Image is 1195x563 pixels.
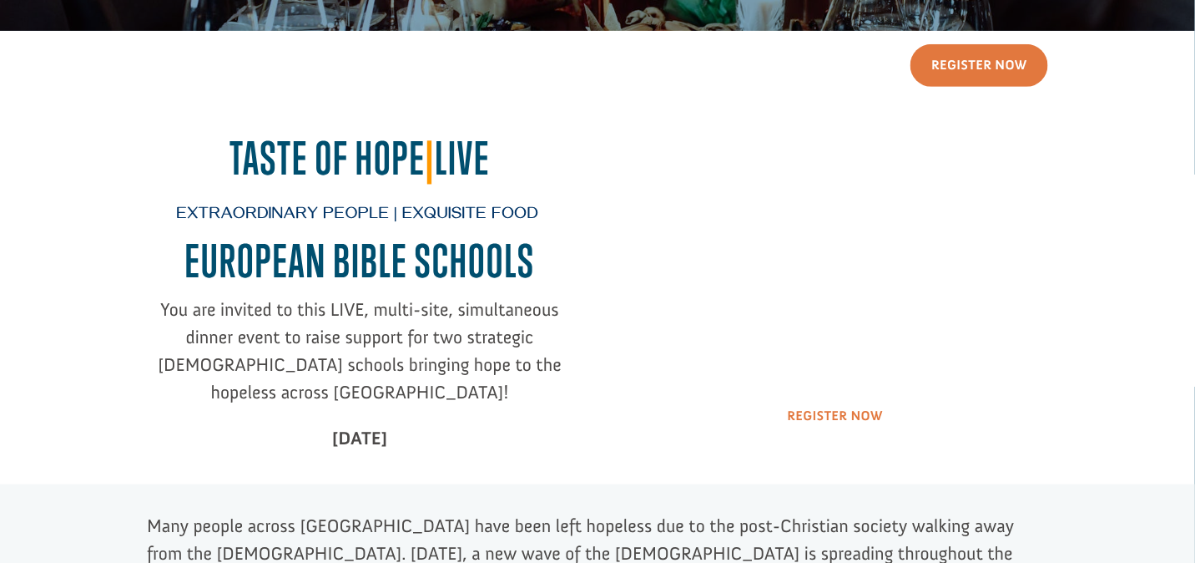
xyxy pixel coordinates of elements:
h2: Taste of Hope Live [147,132,572,193]
strong: [DATE] [332,427,387,449]
img: emoji thumbsUp [122,35,135,48]
span: | [426,131,435,185]
span: You are invited to this LIVE, multi-site, simultaneous dinner event to raise support for two stra... [158,298,562,403]
div: to [30,52,229,63]
span: Extraordinary People | Exquisite Food [176,205,538,226]
strong: Builders International [39,51,141,63]
div: [PERSON_NAME] &Faith G. donated $100 [30,17,229,50]
a: Register Now [910,44,1048,87]
button: Donate [236,33,310,63]
span: S [517,234,535,287]
iframe: Taste of Hope European Bible Schools - Sizzle Invite Video [623,131,1048,371]
img: US.png [30,67,42,79]
span: Tulsa , [GEOGRAPHIC_DATA] [45,67,170,79]
a: Register Now [767,395,905,438]
h2: EUROPEAN BIBLE SCHOOL [147,235,572,296]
